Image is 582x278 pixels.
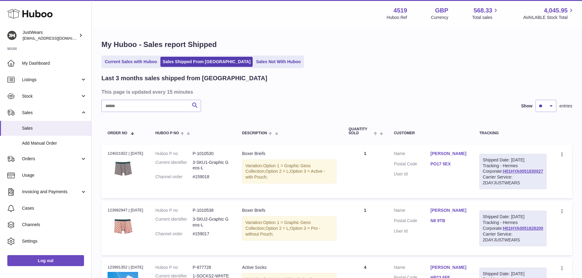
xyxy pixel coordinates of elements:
[108,158,138,179] img: 45191726759714.JPG
[192,151,230,157] dd: P-1010530
[22,238,87,244] span: Settings
[394,171,430,177] dt: User Id
[245,226,320,236] span: Option 3 = Pro - without Pouch;
[394,131,467,135] div: Customer
[103,57,159,67] a: Current Sales with Huboo
[156,160,193,171] dt: Current identifier
[430,151,467,157] a: [PERSON_NAME]
[101,40,572,49] h1: My Huboo - Sales report Shipped
[349,127,372,135] span: Quantity Sold
[192,265,230,270] dd: P-877728
[431,15,448,20] div: Currency
[483,214,543,220] div: Shipped Date: [DATE]
[7,31,16,40] img: internalAdmin-4519@internal.huboo.com
[342,201,388,255] td: 1
[394,265,430,272] dt: Name
[254,57,303,67] a: Sales Not With Huboo
[435,6,448,15] strong: GBP
[472,15,499,20] span: Total sales
[342,145,388,198] td: 1
[160,57,253,67] a: Sales Shipped From [GEOGRAPHIC_DATA]
[265,169,290,174] span: Option 2 = L;
[394,218,430,225] dt: Postal Code
[108,265,143,270] div: 123991352 | [DATE]
[108,208,143,213] div: 123992947 | [DATE]
[192,216,230,228] dd: 3-SKU2-Graphic Geos-L
[22,77,80,83] span: Listings
[242,160,336,184] div: Variation:
[156,208,193,213] dt: Huboo P no
[479,154,547,189] div: Tracking - Hermes Corporate:
[242,216,336,240] div: Variation:
[474,6,492,15] span: 568.33
[503,169,543,174] a: H01HYA0051830027
[156,174,193,180] dt: Channel order
[394,161,430,168] dt: Postal Code
[483,157,543,163] div: Shipped Date: [DATE]
[265,226,290,231] span: Option 2 = L;
[394,151,430,158] dt: Name
[156,216,193,228] dt: Current identifier
[101,88,571,95] h3: This page is updated every 15 minutes
[245,220,310,231] span: Option 1 = Graphic Geos Collection;
[22,156,80,162] span: Orders
[156,231,193,237] dt: Channel order
[523,15,575,20] span: AVAILABLE Stock Total
[22,60,87,66] span: My Dashboard
[472,6,499,20] a: 568.33 Total sales
[430,208,467,213] a: [PERSON_NAME]
[22,222,87,228] span: Channels
[503,226,543,231] a: H01HYA0051828200
[108,131,127,135] span: Order No
[387,15,407,20] div: Huboo Ref
[192,174,230,180] dd: #159018
[192,231,230,237] dd: #159017
[430,161,467,167] a: PO17 5EX
[242,265,336,270] div: Active Socks
[101,74,267,82] h2: Last 3 months sales shipped from [GEOGRAPHIC_DATA]
[22,125,87,131] span: Sales
[22,205,87,211] span: Cases
[108,151,143,156] div: 124021922 | [DATE]
[23,30,78,41] div: JustWears
[156,265,193,270] dt: Huboo P no
[108,215,138,236] img: 45191726759854.JPG
[521,103,533,109] label: Show
[483,174,543,186] div: Carrier Service: 2DAYJUSTWEARS
[242,151,336,157] div: Boxer Briefs
[7,255,84,266] a: Log out
[430,265,467,270] a: [PERSON_NAME]
[22,172,87,178] span: Usage
[192,208,230,213] dd: P-1010538
[22,140,87,146] span: Add Manual Order
[483,231,543,243] div: Carrier Service: 2DAYJUSTWEARS
[479,211,547,246] div: Tracking - Hermes Corporate:
[22,189,80,195] span: Invoicing and Payments
[242,131,267,135] span: Description
[430,218,467,224] a: N8 9TB
[479,131,547,135] div: Tracking
[22,93,80,99] span: Stock
[156,151,193,157] dt: Huboo P no
[394,228,430,234] dt: User Id
[242,208,336,213] div: Boxer Briefs
[23,36,90,41] span: [EMAIL_ADDRESS][DOMAIN_NAME]
[559,103,572,109] span: entries
[393,6,407,15] strong: 4519
[394,208,430,215] dt: Name
[156,131,179,135] span: Huboo P no
[22,110,80,116] span: Sales
[245,163,310,174] span: Option 1 = Graphic Geos Collection;
[523,6,575,20] a: 4,045.95 AVAILABLE Stock Total
[544,6,568,15] span: 4,045.95
[483,271,543,277] div: Shipped Date: [DATE]
[192,160,230,171] dd: 3-SKU1-Graphic Geos-L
